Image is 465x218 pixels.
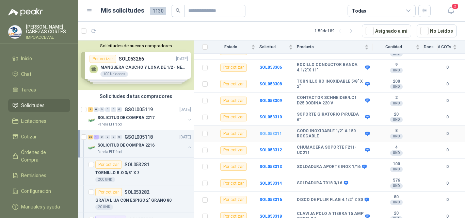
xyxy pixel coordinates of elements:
[26,24,70,34] p: [PERSON_NAME] CABEZAS CORTES
[297,62,364,73] b: RODILLO CONDUCTOR BANDA 4.1/2"X 11"
[220,97,247,105] div: Por cotizar
[438,64,457,71] b: 0
[220,146,247,154] div: Por cotizar
[390,51,403,56] div: UND
[259,148,282,152] a: SOL053312
[95,188,122,196] div: Por cotizar
[297,129,364,139] b: CODO INOXIDABLE 1/2" A 150 ROSCABLE
[390,134,403,139] div: UND
[8,68,70,81] a: Chat
[297,181,342,186] b: SOLDADURA 7018 3/16
[88,144,96,152] img: Company Logo
[117,135,122,139] div: 0
[390,183,403,189] div: UND
[94,135,99,139] div: 1
[438,131,457,137] b: 0
[88,133,192,155] a: 28 1 0 0 0 0 GSOL005118[DATE] Company LogoSOLICITUD DE COMPRA 2216Panela El Trébol
[438,164,457,170] b: 0
[111,135,116,139] div: 0
[78,158,194,185] a: Por cotizarSOL053281TORNILLO R.O 3/8" X 3200 UND
[259,40,297,54] th: Solicitud
[179,106,191,113] p: [DATE]
[9,26,21,38] img: Company Logo
[95,197,172,204] p: GRATA LIJA CON ESPIGO 2" GRANO 80
[438,40,465,54] th: # COTs
[78,90,194,103] div: Solicitudes de tus compradores
[373,211,420,216] b: 20
[220,196,247,204] div: Por cotizar
[259,115,282,119] b: SOL053310
[78,40,194,90] div: Solicitudes de nuevos compradoresPor cotizarSOL053266[DATE] MANGUERA CAUCHO Y LONA DE 1/2 - NEGRA...
[259,98,282,103] a: SOL053309
[438,147,457,153] b: 0
[438,197,457,203] b: 0
[259,197,282,202] a: SOL053316
[8,169,70,182] a: Remisiones
[125,190,149,195] p: SOL053282
[8,115,70,128] a: Licitaciones
[445,5,457,17] button: 2
[451,3,459,10] span: 2
[81,43,191,48] button: Solicitudes de nuevos compradores
[26,35,70,39] p: IMPOACCEVAL
[95,170,139,176] p: TORNILLO R.O 3/8" X 3
[297,145,364,155] b: CHUMACERA SOPORTE F211-UC211
[438,114,457,120] b: 0
[259,45,287,49] span: Solicitud
[125,135,153,139] p: GSOL005118
[21,86,36,94] span: Tareas
[88,116,96,124] img: Company Logo
[417,24,457,37] button: No Leídos
[390,150,403,156] div: UND
[373,178,420,183] b: 576
[8,185,70,198] a: Configuración
[438,45,451,49] span: # COTs
[95,204,113,210] div: 20 UND
[8,8,43,16] img: Logo peakr
[8,52,70,65] a: Inicio
[21,149,64,164] span: Órdenes de Compra
[212,40,259,54] th: Estado
[373,112,420,117] b: 20
[101,6,144,16] h1: Mis solicitudes
[390,200,403,205] div: UND
[8,130,70,143] a: Cotizar
[297,197,363,203] b: DISCO DE PULIR FLAG 4.1/2" Z 80
[97,122,122,127] p: Panela El Trébol
[94,107,99,112] div: 0
[8,83,70,96] a: Tareas
[315,26,356,36] div: 1 - 50 de 189
[220,113,247,121] div: Por cotizar
[373,195,420,200] b: 80
[259,131,282,136] a: SOL053311
[259,181,282,186] a: SOL053314
[21,55,32,62] span: Inicio
[105,135,110,139] div: 0
[297,95,364,106] b: CONTACTOR SCHNEIDER/LC1 D25 BOBINA 220 V
[220,163,247,171] div: Por cotizar
[220,80,247,88] div: Por cotizar
[21,172,46,179] span: Remisiones
[99,135,105,139] div: 0
[88,105,192,127] a: 1 0 0 0 0 0 GSOL005119[DATE] Company LogoSOLICITUD DE COMPRA 2217Panela El Trébol
[390,167,403,172] div: UND
[259,82,282,86] b: SOL053308
[390,68,403,73] div: UND
[390,84,403,89] div: UND
[95,161,122,169] div: Por cotizar
[438,98,457,104] b: 0
[105,107,110,112] div: 0
[373,128,420,134] b: 8
[97,149,122,155] p: Panela El Trébol
[390,117,403,122] div: UND
[97,115,155,121] p: SOLICITUD DE COMPRA 2217
[176,8,180,13] span: search
[259,65,282,70] a: SOL053306
[373,40,424,54] th: Cantidad
[117,107,122,112] div: 0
